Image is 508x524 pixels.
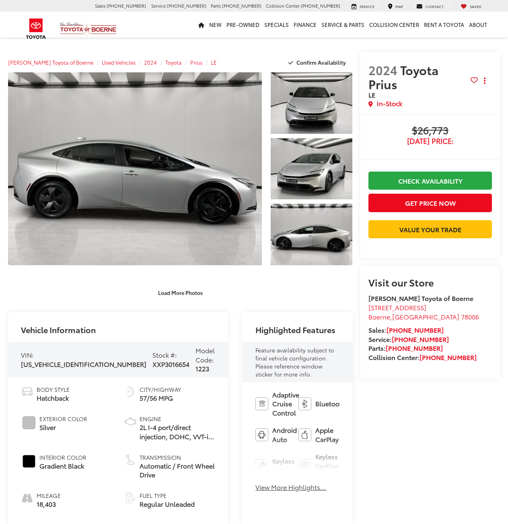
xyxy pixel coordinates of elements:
[255,397,268,410] img: Adaptive Cruise Control
[386,343,443,352] a: [PHONE_NUMBER]
[367,12,422,37] a: Collision Center
[272,426,297,444] span: Android Auto
[387,325,444,334] a: [PHONE_NUMBER]
[107,2,146,9] span: [PHONE_NUMBER]
[37,385,70,393] span: Body Style
[21,16,51,42] img: Toyota
[140,415,215,423] span: Engine
[21,325,96,334] h2: Vehicle Information
[211,2,221,9] span: Parts
[270,72,354,134] img: 2024 Toyota Prius LE
[8,72,262,265] a: Expand Photo 0
[377,99,402,108] span: In-Stock
[211,59,217,66] a: LE
[271,72,352,134] a: Expand Photo 1
[272,390,299,418] span: Adaptive Cruise Control
[382,3,409,10] a: Map
[368,61,438,92] span: Toyota Prius
[266,2,300,9] span: Collision Center
[140,491,195,499] span: Fuel Type
[255,346,334,378] span: Feature availability subject to final vehicle configuration. Please reference window sticker for ...
[196,12,207,37] a: Home
[37,393,70,403] span: Hatchback
[140,461,215,480] span: Automatic / Front Wheel Drive
[346,3,380,10] a: Service
[151,2,166,9] span: Service
[470,4,481,9] span: Saved
[222,2,261,9] span: [PHONE_NUMBER]
[39,453,86,461] span: Interior Color
[360,4,374,9] span: Service
[368,312,390,321] span: Boerne
[368,343,443,352] strong: Parts:
[39,415,87,423] span: Exterior Color
[368,334,449,344] strong: Service:
[455,3,487,10] a: My Saved Vehicles
[8,59,93,66] a: [PERSON_NAME] Toyota of Boerne
[284,55,353,70] button: Confirm Availability
[368,312,479,321] span: ,
[368,172,492,190] a: Check Availability
[224,12,262,37] a: Pre-Owned
[270,203,354,266] img: 2024 Toyota Prius LE
[315,426,340,444] span: Apple CarPlay
[467,12,489,37] a: About
[271,204,352,265] a: Expand Photo 3
[21,350,34,359] span: VIN:
[270,137,354,200] img: 2024 Toyota Prius LE
[165,59,182,66] a: Toyota
[255,325,335,334] h2: Highlighted Features
[392,334,449,344] a: [PHONE_NUMBER]
[152,359,189,368] span: XXP3016654
[271,138,352,200] a: Expand Photo 2
[37,491,61,499] span: Mileage
[410,3,450,10] a: Contact
[368,303,426,312] span: [STREET_ADDRESS]
[368,303,479,321] a: [STREET_ADDRESS] Boerne,[GEOGRAPHIC_DATA] 78006
[102,59,136,66] a: Used Vehicles
[140,385,181,393] span: City/Highway
[6,72,264,265] img: 2024 Toyota Prius LE
[395,4,403,9] span: Map
[190,59,202,66] a: Prius
[144,59,157,66] a: 2024
[37,499,61,509] span: 18,403
[319,12,367,37] a: Service & Parts: Opens in a new tab
[195,364,209,373] span: 1223
[426,4,444,9] span: Contact
[368,194,492,212] button: Get Price Now
[484,78,485,84] span: dropdown dots
[368,90,375,99] span: LE
[95,2,105,9] span: Sales
[207,12,224,37] a: New
[60,22,117,36] img: Vic Vaughan Toyota of Boerne
[140,423,215,441] span: 2L I-4 port/direct injection, DOHC, VVT-i variable valve control, regular unleaded, engine with 1...
[291,12,319,37] a: Finance
[167,2,206,9] span: [PHONE_NUMBER]
[420,352,477,362] a: [PHONE_NUMBER]
[124,385,137,398] img: Fuel Economy
[21,491,33,503] i: mileage icon
[368,137,492,145] span: [DATE] Price:
[255,483,326,492] button: View More Highlights...
[368,325,444,334] strong: Sales:
[368,277,492,287] h2: Visit our Store
[392,312,459,321] span: [GEOGRAPHIC_DATA]
[255,428,268,441] img: Android Auto
[21,359,146,368] span: [US_VEHICLE_IDENTIFICATION_NUMBER]
[140,453,215,461] span: Transmission
[298,428,311,441] img: Apple CarPlay
[368,220,492,238] a: Value Your Trade
[301,2,340,9] span: [PHONE_NUMBER]
[368,61,397,78] span: 2024
[152,286,208,300] button: Load More Photos
[23,455,35,468] span: #000000
[39,423,87,432] span: Silver
[296,59,346,66] span: Confirm Availability
[262,12,291,37] a: Specials
[422,12,467,37] a: Rent a Toyota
